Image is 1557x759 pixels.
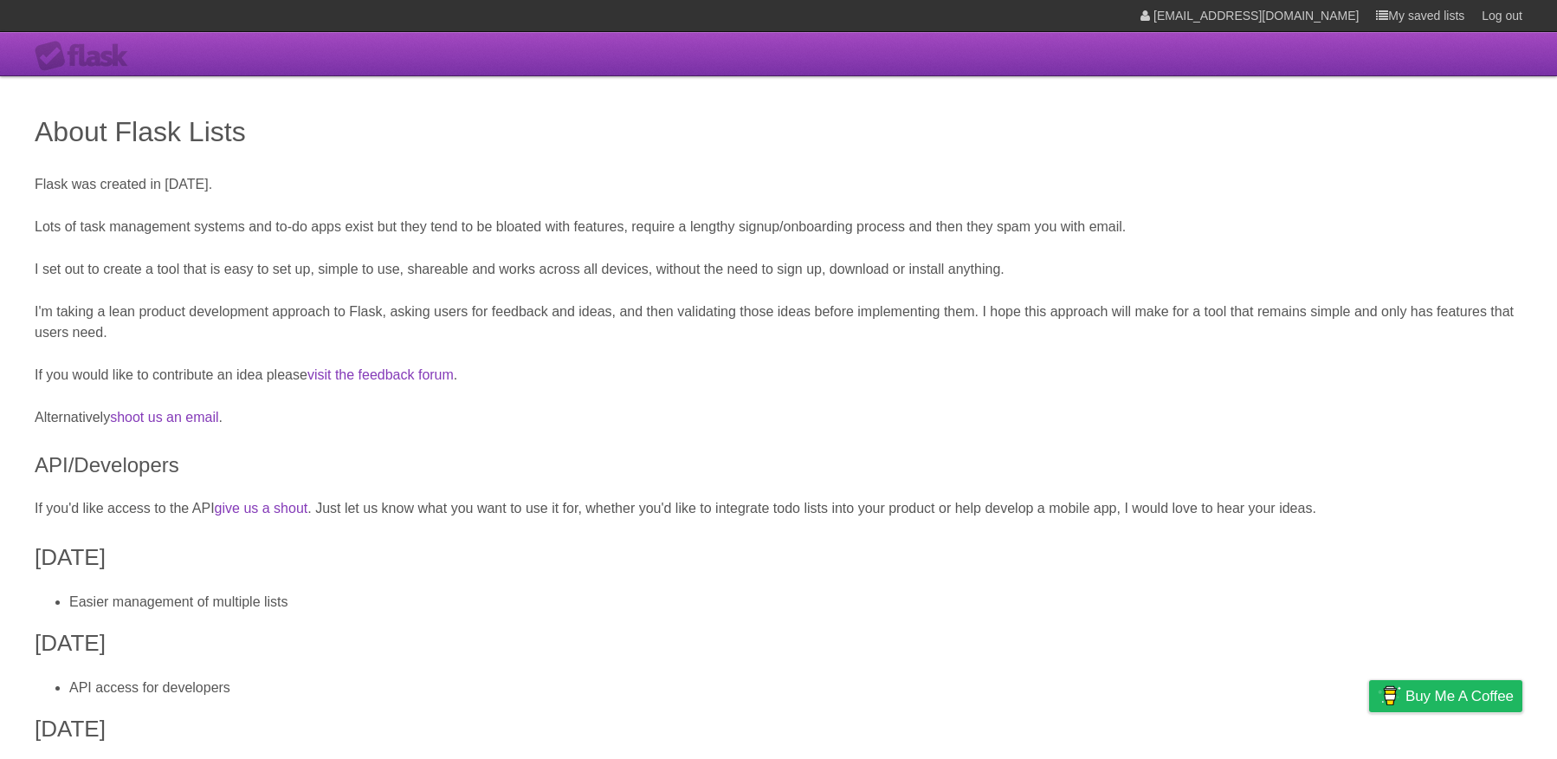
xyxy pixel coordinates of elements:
p: If you would like to contribute an idea please . [35,365,1522,386]
h2: API/Developers [35,450,1522,481]
p: I'm taking a lean product development approach to Flask, asking users for feedback and ideas, and... [35,302,1522,343]
li: Easier management of multiple lists [69,592,1522,613]
a: shoot us an email [110,410,218,425]
p: If you'd like access to the API . Just let us know what you want to use it for, whether you'd lik... [35,498,1522,519]
p: Alternatively . [35,407,1522,428]
a: visit the feedback forum [307,367,454,382]
h3: [DATE] [35,626,1522,660]
a: Buy me a coffee [1369,680,1522,712]
span: Buy me a coffee [1405,681,1514,711]
h3: [DATE] [35,541,1522,574]
p: Lots of task management systems and to-do apps exist but they tend to be bloated with features, r... [35,217,1522,237]
p: Flask was created in [DATE]. [35,174,1522,195]
li: API access for developers [69,678,1522,698]
h1: About Flask Lists [35,111,1522,152]
div: Flask [35,41,139,72]
p: I set out to create a tool that is easy to set up, simple to use, shareable and works across all ... [35,259,1522,280]
h3: [DATE] [35,712,1522,746]
img: Buy me a coffee [1378,681,1401,710]
a: give us a shout [215,501,308,516]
